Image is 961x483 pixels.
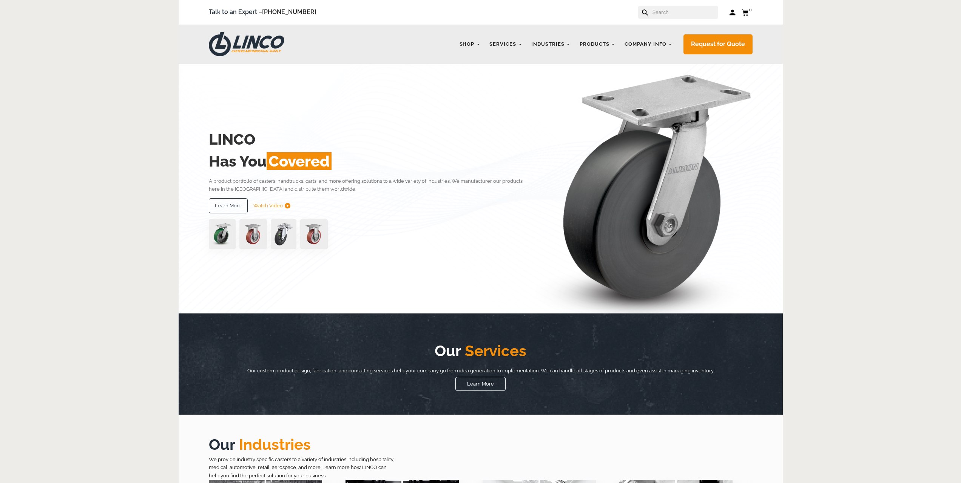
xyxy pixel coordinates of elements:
a: Company Info [621,37,676,52]
span: Covered [267,152,332,170]
h2: Our [209,434,753,455]
a: Learn More [455,377,506,391]
input: Search [652,6,718,19]
a: Industries [528,37,574,52]
a: Products [576,37,619,52]
p: We provide industry specific casters to a variety of industries including hospitality, medical, a... [209,455,398,480]
a: [PHONE_NUMBER] [262,8,316,15]
span: 0 [749,7,752,12]
img: pn3orx8a-94725-1-1-.png [209,219,236,249]
a: Learn More [209,198,248,213]
a: Watch Video [253,198,290,213]
a: Services [486,37,526,52]
p: A product portfolio of casters, handtrucks, carts, and more offering solutions to a wide variety ... [209,177,534,193]
img: LINCO CASTERS & INDUSTRIAL SUPPLY [209,32,284,56]
a: Shop [456,37,484,52]
img: linco_caster [536,64,753,313]
p: Our custom product design, fabrication, and consulting services help your company go from idea ge... [239,367,722,375]
h2: Our [239,340,722,362]
img: subtract.png [285,203,290,208]
img: capture-59611-removebg-preview-1.png [239,219,267,249]
span: Industries [235,435,311,453]
a: Request for Quote [683,34,753,54]
img: lvwpp200rst849959jpg-30522-removebg-preview-1.png [271,219,296,249]
h2: LINCO [209,128,534,150]
a: 0 [742,8,753,17]
span: Talk to an Expert – [209,7,316,17]
a: Log in [730,9,736,16]
span: Services [461,342,526,360]
h2: Has You [209,150,534,172]
img: capture-59611-removebg-preview-1.png [300,219,328,249]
